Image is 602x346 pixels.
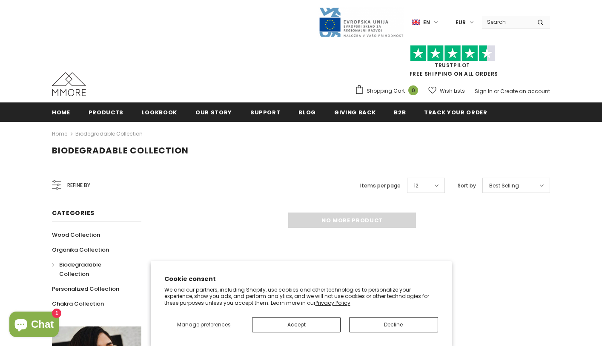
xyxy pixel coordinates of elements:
[52,102,70,122] a: Home
[456,18,466,27] span: EUR
[408,85,418,95] span: 0
[489,182,519,190] span: Best Selling
[142,102,177,122] a: Lookbook
[318,7,404,38] img: Javni Razpis
[355,49,550,77] span: FREE SHIPPING ON ALL ORDERS
[482,16,531,28] input: Search Site
[52,145,189,156] span: Biodegradable Collection
[52,300,104,308] span: Chakra Collection
[52,108,70,116] span: Home
[458,182,476,190] label: Sort by
[298,102,316,122] a: Blog
[89,102,123,122] a: Products
[500,88,550,95] a: Create an account
[334,108,376,116] span: Giving back
[67,181,90,190] span: Refine by
[414,182,419,190] span: 12
[424,108,487,116] span: Track your order
[52,246,109,254] span: Organika Collection
[195,108,232,116] span: Our Story
[334,102,376,122] a: Giving back
[440,87,465,95] span: Wish Lists
[52,227,100,242] a: Wood Collection
[318,18,404,26] a: Javni Razpis
[367,87,405,95] span: Shopping Cart
[315,299,350,306] a: Privacy Policy
[89,108,123,116] span: Products
[250,108,281,116] span: support
[428,83,465,98] a: Wish Lists
[355,85,422,97] a: Shopping Cart 0
[164,317,244,332] button: Manage preferences
[52,209,95,217] span: Categories
[195,102,232,122] a: Our Story
[52,72,86,96] img: MMORE Cases
[252,317,341,332] button: Accept
[250,102,281,122] a: support
[424,102,487,122] a: Track your order
[59,261,101,278] span: Biodegradable Collection
[52,296,104,311] a: Chakra Collection
[7,312,61,339] inbox-online-store-chat: Shopify online store chat
[475,88,493,95] a: Sign In
[410,45,495,62] img: Trust Pilot Stars
[435,62,470,69] a: Trustpilot
[164,275,438,284] h2: Cookie consent
[142,108,177,116] span: Lookbook
[164,286,438,306] p: We and our partners, including Shopify, use cookies and other technologies to personalize your ex...
[394,108,406,116] span: B2B
[494,88,499,95] span: or
[412,19,420,26] img: i-lang-1.png
[423,18,430,27] span: en
[52,281,119,296] a: Personalized Collection
[52,242,109,257] a: Organika Collection
[52,231,100,239] span: Wood Collection
[394,102,406,122] a: B2B
[75,130,143,137] a: Biodegradable Collection
[349,317,438,332] button: Decline
[52,257,132,281] a: Biodegradable Collection
[177,321,231,328] span: Manage preferences
[52,129,67,139] a: Home
[360,182,401,190] label: Items per page
[52,285,119,293] span: Personalized Collection
[298,108,316,116] span: Blog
